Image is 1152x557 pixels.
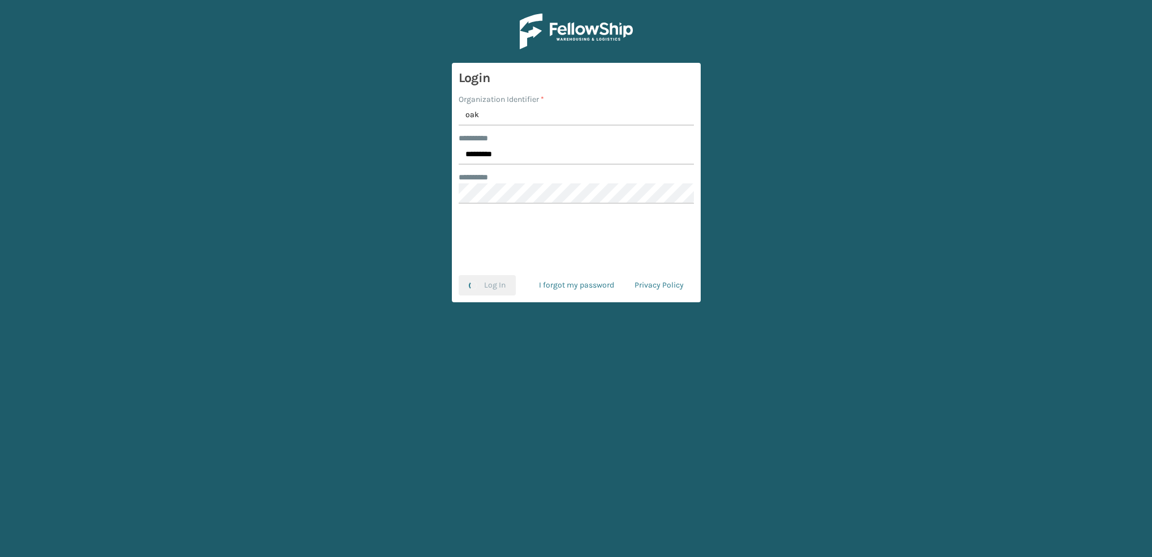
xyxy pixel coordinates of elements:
button: Log In [459,275,516,295]
a: Privacy Policy [624,275,694,295]
iframe: reCAPTCHA [490,217,662,262]
label: Organization Identifier [459,93,544,105]
h3: Login [459,70,694,87]
a: I forgot my password [529,275,624,295]
img: Logo [520,14,633,49]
